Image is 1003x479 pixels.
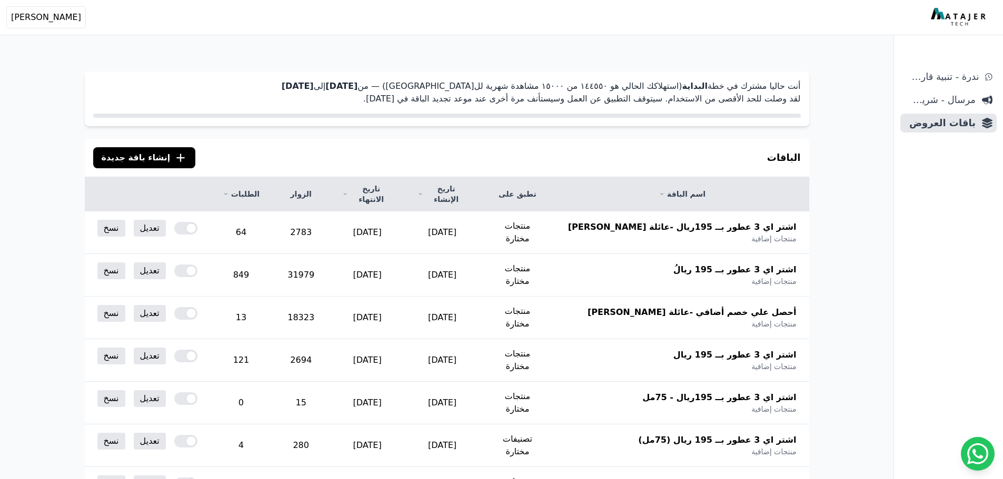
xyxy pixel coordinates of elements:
span: إنشاء باقة جديدة [102,151,171,164]
th: تطبق على [480,177,555,211]
td: 121 [210,339,272,382]
strong: [DATE] [325,81,357,91]
span: منتجات إضافية [751,276,796,287]
span: اشتر اي 3 عطور بــ 195ريال - 75مل [642,391,796,404]
a: تعديل [134,262,166,279]
td: 849 [210,254,272,297]
td: [DATE] [405,382,480,424]
span: مرسال - شريط دعاية [905,93,976,107]
p: أنت حاليا مشترك في خطة (استهلاكك الحالي هو ١٤٤٥٥۰ من ١٥۰۰۰ مشاهدة شهرية لل[GEOGRAPHIC_DATA]) — من... [93,80,801,105]
span: اشتر اي 3 عطور بــ 195 ريال (75مل) [638,434,796,446]
a: تاريخ الإنشاء [418,184,467,205]
td: [DATE] [330,254,405,297]
span: منتجات إضافية [751,233,796,244]
span: منتجات إضافية [751,361,796,372]
a: نسخ [97,305,125,322]
td: 0 [210,382,272,424]
th: الزوار [272,177,330,211]
a: تعديل [134,390,166,407]
td: 31979 [272,254,330,297]
td: 13 [210,297,272,339]
td: منتجات مختارة [480,382,555,424]
td: [DATE] [330,297,405,339]
a: اسم الباقة [568,189,797,199]
td: [DATE] [405,211,480,254]
img: MatajerTech Logo [931,8,988,27]
td: منتجات مختارة [480,339,555,382]
strong: البداية [682,81,707,91]
a: تعديل [134,220,166,237]
span: [PERSON_NAME] [11,11,81,24]
button: [PERSON_NAME] [6,6,86,28]
td: [DATE] [330,382,405,424]
td: منتجات مختارة [480,254,555,297]
td: [DATE] [330,424,405,467]
td: 2694 [272,339,330,382]
span: اشتر اي 3 عطور بــ 195ريال -عائلة [PERSON_NAME] [568,221,797,233]
td: 2783 [272,211,330,254]
a: تاريخ الانتهاء [342,184,392,205]
td: 15 [272,382,330,424]
span: اشتر اي 3 عطور بــ 195 ريال [673,349,797,361]
td: 18323 [272,297,330,339]
td: [DATE] [405,424,480,467]
span: منتجات إضافية [751,446,796,457]
span: منتجات إضافية [751,319,796,329]
td: [DATE] [405,339,480,382]
td: [DATE] [405,297,480,339]
span: منتجات إضافية [751,404,796,414]
a: نسخ [97,220,125,237]
span: ندرة - تنبية قارب علي النفاذ [905,69,979,84]
td: 64 [210,211,272,254]
a: تعديل [134,433,166,450]
a: نسخ [97,433,125,450]
strong: [DATE] [282,81,314,91]
h3: الباقات [767,150,801,165]
a: الطلبات [223,189,260,199]
td: منتجات مختارة [480,211,555,254]
a: تعديل [134,348,166,364]
a: نسخ [97,262,125,279]
a: نسخ [97,390,125,407]
td: 4 [210,424,272,467]
td: [DATE] [330,211,405,254]
a: نسخ [97,348,125,364]
td: [DATE] [330,339,405,382]
td: تصنيفات مختارة [480,424,555,467]
td: [DATE] [405,254,480,297]
span: اشتر اي 3 عطور بــ 195 ريالُ [673,263,797,276]
a: تعديل [134,305,166,322]
td: منتجات مختارة [480,297,555,339]
td: 280 [272,424,330,467]
button: إنشاء باقة جديدة [93,147,196,168]
span: أحصل علي خصم أضافي -عائلة [PERSON_NAME] [588,306,797,319]
span: باقات العروض [905,116,976,130]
